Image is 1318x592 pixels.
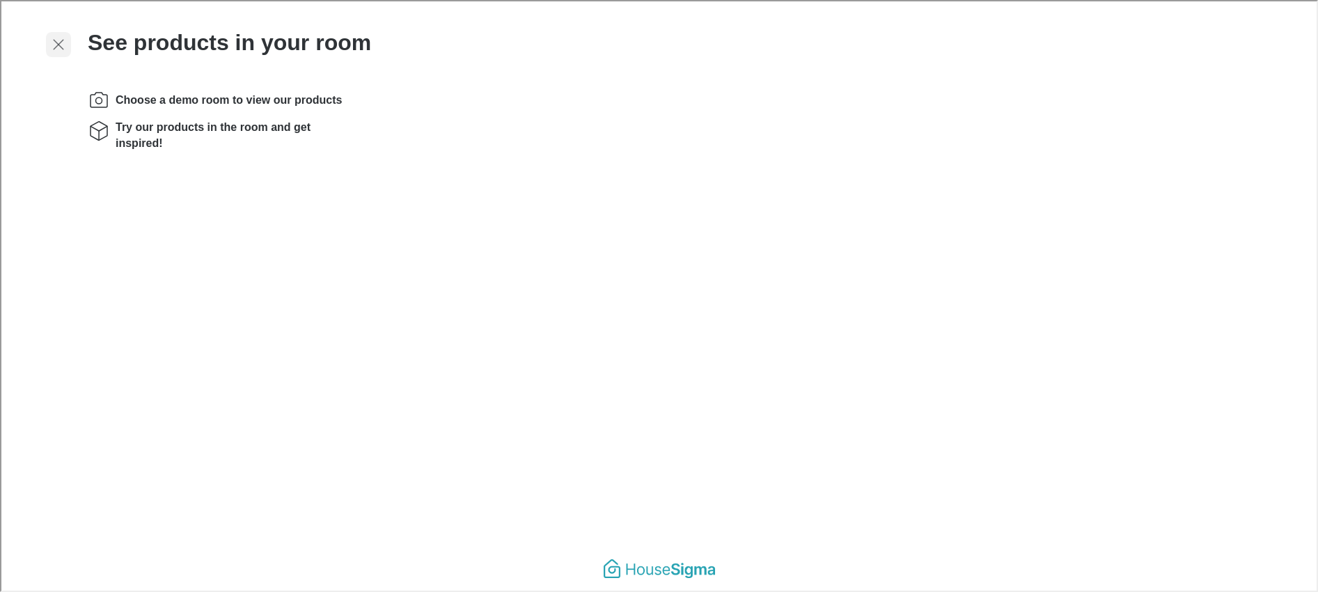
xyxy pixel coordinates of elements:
[45,31,70,56] button: Exit visualizer
[86,88,355,150] ol: Instructions
[114,118,355,150] span: Try our products in the room and get inspired!
[114,91,340,107] span: Choose a demo room to view our products
[602,552,714,582] a: Visit HouseSigma homepage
